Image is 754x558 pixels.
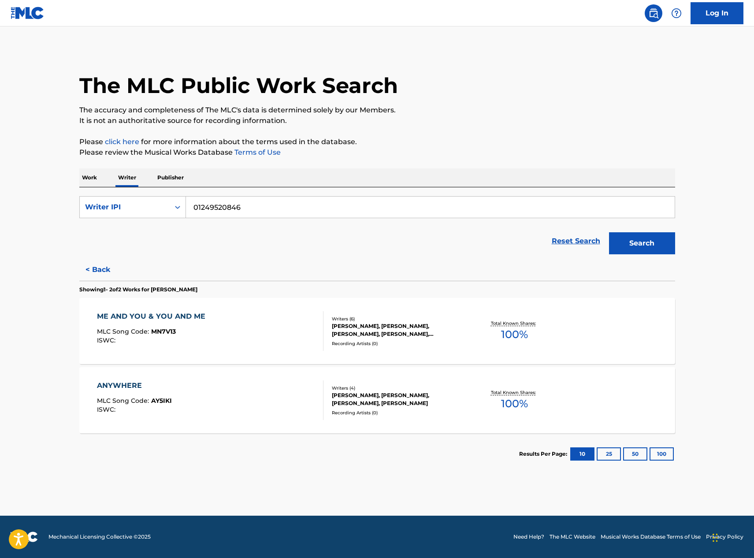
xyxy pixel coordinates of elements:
a: The MLC Website [550,533,595,541]
div: Recording Artists ( 0 ) [332,340,465,347]
div: ANYWHERE [97,380,172,391]
p: Total Known Shares: [491,320,538,327]
img: MLC Logo [11,7,45,19]
div: ME AND YOU & YOU AND ME [97,311,210,322]
span: AY5IKI [151,397,172,405]
button: Search [609,232,675,254]
span: ISWC : [97,336,118,344]
p: Writer [115,168,139,187]
a: ANYWHEREMLC Song Code:AY5IKIISWC:Writers (4)[PERSON_NAME], [PERSON_NAME], [PERSON_NAME], [PERSON_... [79,367,675,433]
a: Log In [691,2,743,24]
img: search [648,8,659,19]
form: Search Form [79,196,675,259]
button: < Back [79,259,132,281]
p: Please review the Musical Works Database [79,147,675,158]
span: Mechanical Licensing Collective © 2025 [48,533,151,541]
a: Musical Works Database Terms of Use [601,533,701,541]
p: The accuracy and completeness of The MLC's data is determined solely by our Members. [79,105,675,115]
a: click here [105,138,139,146]
div: Help [668,4,685,22]
a: Reset Search [547,231,605,251]
button: 100 [650,447,674,461]
button: 50 [623,447,647,461]
p: Results Per Page: [519,450,569,458]
div: Writers ( 6 ) [332,316,465,322]
span: MLC Song Code : [97,397,151,405]
p: Publisher [155,168,186,187]
a: Public Search [645,4,662,22]
span: MLC Song Code : [97,327,151,335]
div: Drag [713,525,718,551]
a: Need Help? [513,533,544,541]
img: logo [11,532,38,542]
h1: The MLC Public Work Search [79,72,398,99]
span: MN7V13 [151,327,176,335]
div: [PERSON_NAME], [PERSON_NAME], [PERSON_NAME], [PERSON_NAME] [332,391,465,407]
iframe: Chat Widget [710,516,754,558]
a: Terms of Use [233,148,281,156]
button: 25 [597,447,621,461]
span: 100 % [501,396,528,412]
span: 100 % [501,327,528,342]
a: Privacy Policy [706,533,743,541]
p: Please for more information about the terms used in the database. [79,137,675,147]
div: Writers ( 4 ) [332,385,465,391]
p: Showing 1 - 2 of 2 Works for [PERSON_NAME] [79,286,197,294]
button: 10 [570,447,594,461]
div: Recording Artists ( 0 ) [332,409,465,416]
p: It is not an authoritative source for recording information. [79,115,675,126]
div: [PERSON_NAME], [PERSON_NAME], [PERSON_NAME], [PERSON_NAME], [PERSON_NAME], [PERSON_NAME] [332,322,465,338]
span: ISWC : [97,405,118,413]
p: Total Known Shares: [491,389,538,396]
div: Writer IPI [85,202,164,212]
img: help [671,8,682,19]
p: Work [79,168,100,187]
a: ME AND YOU & YOU AND MEMLC Song Code:MN7V13ISWC:Writers (6)[PERSON_NAME], [PERSON_NAME], [PERSON_... [79,298,675,364]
